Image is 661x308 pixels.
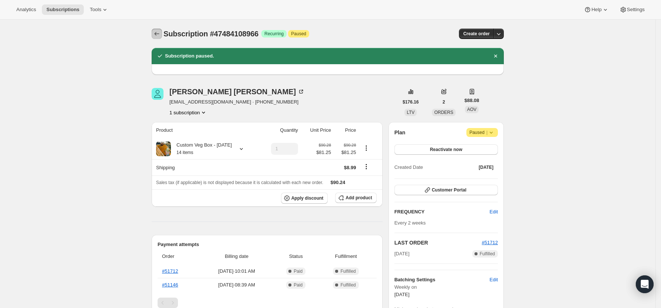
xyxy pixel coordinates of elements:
span: [EMAIL_ADDRESS][DOMAIN_NAME] · [PHONE_NUMBER] [169,98,305,106]
button: Settings [615,4,649,15]
span: Edit [490,208,498,216]
span: Customer Portal [432,187,466,193]
span: Fulfilled [340,282,356,288]
button: [DATE] [474,162,498,173]
span: AOV [467,107,476,112]
span: [DATE] · 10:01 AM [201,268,272,275]
h2: Payment attempts [158,241,377,248]
span: Settings [627,7,645,13]
h2: Subscription paused. [165,52,214,60]
span: Help [591,7,601,13]
th: Price [333,122,358,138]
small: $90.28 [344,143,356,147]
button: Shipping actions [360,163,372,171]
a: #51146 [162,282,178,288]
button: 2 [438,97,450,107]
span: $176.16 [403,99,419,105]
a: #51712 [482,240,498,245]
span: Weekly on [394,284,498,291]
button: Tools [85,4,113,15]
span: Add product [346,195,372,201]
span: Fulfilled [480,251,495,257]
span: $8.99 [344,165,356,170]
button: Analytics [12,4,40,15]
button: Product actions [169,109,207,116]
span: Reactivate now [430,147,462,153]
span: Subscriptions [46,7,79,13]
button: Apply discount [281,193,328,204]
div: [PERSON_NAME] [PERSON_NAME] [169,88,305,95]
h2: FREQUENCY [394,208,490,216]
button: $176.16 [398,97,423,107]
span: [DATE] [479,164,493,170]
span: Paused [291,31,306,37]
th: Product [152,122,259,138]
span: Apply discount [291,195,324,201]
div: Open Intercom Messenger [636,275,654,293]
span: Paid [294,282,303,288]
span: Created Date [394,164,423,171]
span: Sales tax (if applicable) is not displayed because it is calculated with each new order. [156,180,323,185]
span: $90.24 [331,180,346,185]
button: Customer Portal [394,185,498,195]
span: Fulfillment [320,253,372,260]
button: Edit [485,274,502,286]
th: Order [158,248,199,265]
th: Quantity [259,122,300,138]
button: Help [579,4,613,15]
span: Status [277,253,315,260]
button: Create order [459,29,494,39]
button: Dismiss notification [490,51,501,61]
span: Melanie Baker [152,88,163,100]
span: $81.25 [316,149,331,156]
button: Add product [335,193,376,203]
div: Custom Veg Box - [DATE] [171,141,232,156]
span: Create order [463,31,490,37]
span: 2 [443,99,445,105]
span: ORDERS [434,110,453,115]
button: Product actions [360,144,372,152]
h2: LAST ORDER [394,239,482,246]
span: Paused [469,129,495,136]
span: $88.08 [465,97,479,104]
nav: Pagination [158,298,377,308]
span: Every 2 weeks [394,220,426,226]
span: Billing date [201,253,272,260]
h2: Plan [394,129,406,136]
small: $90.28 [319,143,331,147]
span: Recurring [264,31,284,37]
span: $81.25 [336,149,356,156]
span: Edit [490,276,498,284]
span: Subscription #47484108966 [163,30,258,38]
button: Subscriptions [42,4,84,15]
button: Edit [485,206,502,218]
span: Paid [294,268,303,274]
small: 14 items [176,150,193,155]
span: LTV [407,110,414,115]
span: [DATE] · 08:39 AM [201,281,272,289]
button: Reactivate now [394,144,498,155]
th: Shipping [152,159,259,176]
img: product img [156,141,171,156]
span: Analytics [16,7,36,13]
span: Tools [90,7,101,13]
span: [DATE] [394,292,410,297]
button: Subscriptions [152,29,162,39]
h6: Batching Settings [394,276,490,284]
a: #51712 [162,268,178,274]
span: | [486,130,488,135]
span: [DATE] [394,250,410,258]
span: Fulfilled [340,268,356,274]
th: Unit Price [300,122,333,138]
button: #51712 [482,239,498,246]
